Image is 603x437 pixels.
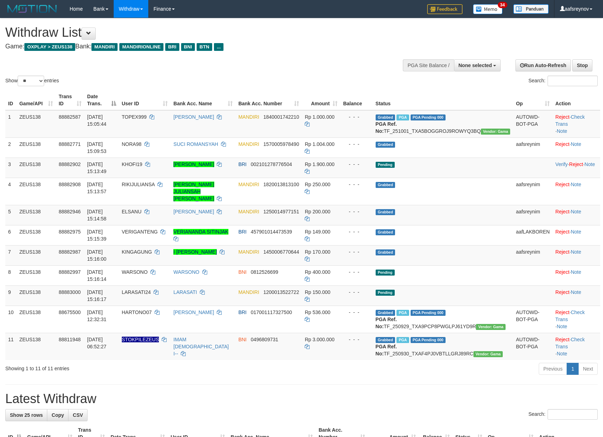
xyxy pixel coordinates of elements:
[238,249,259,255] span: MANDIRI
[513,225,553,245] td: aafLAKBOREN
[572,59,592,71] a: Stop
[555,309,585,322] a: Check Trans
[5,110,17,138] td: 1
[87,161,107,174] span: [DATE] 15:13:49
[5,285,17,306] td: 9
[403,59,454,71] div: PGA Site Balance /
[238,289,259,295] span: MANDIRI
[17,158,56,178] td: ZEUS138
[571,289,581,295] a: Note
[165,43,179,51] span: BRI
[173,141,218,147] a: SUCI ROMANSYAH
[305,229,330,235] span: Rp 149.000
[122,182,155,187] span: RIKIJULIANSA
[87,309,107,322] span: [DATE] 12:32:31
[263,182,299,187] span: Copy 1820013813100 to clipboard
[17,306,56,333] td: ZEUS138
[513,90,553,110] th: Op: activate to sort column ascending
[473,4,503,14] img: Button%20Memo.svg
[17,225,56,245] td: ZEUS138
[119,43,163,51] span: MANDIRIONLINE
[553,178,600,205] td: ·
[557,324,567,329] a: Note
[343,248,370,255] div: - - -
[5,90,17,110] th: ID
[513,110,553,138] td: AUTOWD-BOT-PGA
[376,162,395,168] span: Pending
[5,265,17,285] td: 8
[17,110,56,138] td: ZEUS138
[555,289,569,295] a: Reject
[548,409,598,420] input: Search:
[17,90,56,110] th: Game/API: activate to sort column ascending
[305,161,334,167] span: Rp 1.900.000
[122,114,147,120] span: TOPEX999
[305,141,334,147] span: Rp 1.004.000
[555,114,585,127] a: Check Trans
[122,269,148,275] span: WARSONO
[473,351,503,357] span: Vendor URL: https://trx31.1velocity.biz
[17,265,56,285] td: ZEUS138
[17,333,56,360] td: ZEUS138
[238,209,259,214] span: MANDIRI
[305,209,330,214] span: Rp 200.000
[5,4,59,14] img: MOTION_logo.png
[553,306,600,333] td: · ·
[376,249,395,255] span: Grabbed
[427,4,462,14] img: Feedback.jpg
[59,161,80,167] span: 88882902
[555,337,585,349] a: Check Trans
[238,182,259,187] span: MANDIRI
[122,337,159,342] span: Nama rekening ada tanda titik/strip, harap diedit
[571,141,581,147] a: Note
[459,63,492,68] span: None selected
[122,249,152,255] span: KINGAGUNG
[59,182,80,187] span: 88882908
[555,269,569,275] a: Reject
[396,114,409,120] span: Marked by aafnoeunsreypich
[17,245,56,265] td: ZEUS138
[84,90,119,110] th: Date Trans.: activate to sort column descending
[548,76,598,86] input: Search:
[376,344,397,356] b: PGA Ref. No:
[122,309,152,315] span: HARTONO07
[376,182,395,188] span: Grabbed
[238,337,246,342] span: BNI
[173,269,199,275] a: WARSONO
[569,161,583,167] a: Reject
[373,110,513,138] td: TF_251001_TXA5BOGGROJ9ROWYQ3BQ
[555,141,569,147] a: Reject
[173,114,214,120] a: [PERSON_NAME]
[376,142,395,148] span: Grabbed
[17,285,56,306] td: ZEUS138
[263,209,299,214] span: Copy 1250014977151 to clipboard
[251,229,292,235] span: Copy 457901014473539 to clipboard
[73,412,83,418] span: CSV
[173,289,197,295] a: LARASATI
[181,43,195,51] span: BNI
[173,209,214,214] a: [PERSON_NAME]
[251,161,292,167] span: Copy 002101278776504 to clipboard
[238,141,259,147] span: MANDIRI
[578,363,598,375] a: Next
[173,337,229,356] a: IMAM [DEMOGRAPHIC_DATA] I--
[119,90,171,110] th: User ID: activate to sort column ascending
[513,306,553,333] td: AUTOWD-BOT-PGA
[52,412,64,418] span: Copy
[122,161,142,167] span: KHOFI19
[263,141,299,147] span: Copy 1570005978490 to clipboard
[343,208,370,215] div: - - -
[411,310,446,316] span: PGA Pending
[585,161,595,167] a: Note
[454,59,501,71] button: None selected
[87,229,107,242] span: [DATE] 15:15:39
[340,90,373,110] th: Balance
[557,351,567,356] a: Note
[5,158,17,178] td: 3
[411,114,446,120] span: PGA Pending
[571,209,581,214] a: Note
[91,43,118,51] span: MANDIRI
[498,2,507,8] span: 34
[343,181,370,188] div: - - -
[553,110,600,138] td: · ·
